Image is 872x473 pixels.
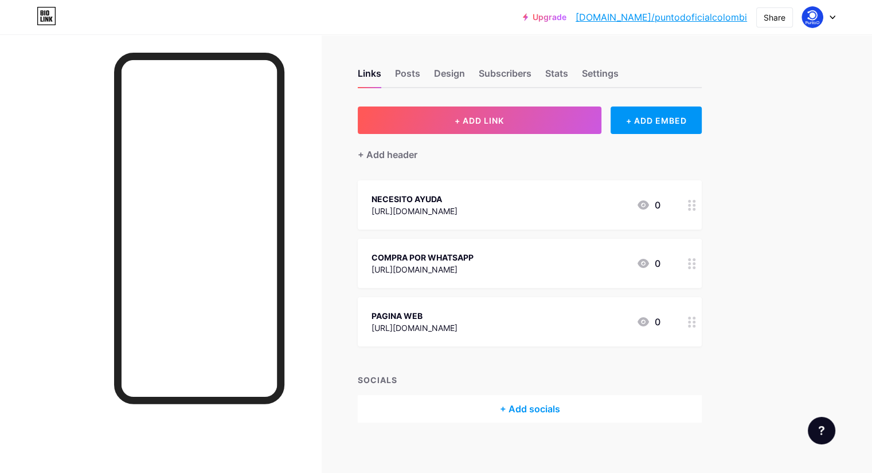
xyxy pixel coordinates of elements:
div: COMPRA POR WHATSAPP [372,251,474,263]
span: + ADD LINK [455,116,504,125]
div: Posts [395,66,420,87]
a: [DOMAIN_NAME]/puntodoficialcolombi [576,10,747,24]
div: Subscribers [479,66,531,87]
div: Stats [545,66,568,87]
div: SOCIALS [358,374,702,386]
div: Settings [582,66,619,87]
div: NECESITO AYUDA [372,193,457,205]
div: + Add header [358,148,417,161]
button: + ADD LINK [358,107,601,134]
div: + Add socials [358,395,702,423]
div: + ADD EMBED [611,107,702,134]
a: Upgrade [523,13,566,22]
div: [URL][DOMAIN_NAME] [372,263,474,275]
div: 0 [636,315,660,329]
div: Share [764,11,785,23]
div: 0 [636,257,660,270]
img: Juan Muriel [801,6,823,28]
div: [URL][DOMAIN_NAME] [372,322,457,334]
div: 0 [636,198,660,212]
div: Links [358,66,381,87]
div: PAGINA WEB [372,310,457,322]
div: Design [434,66,465,87]
div: [URL][DOMAIN_NAME] [372,205,457,217]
